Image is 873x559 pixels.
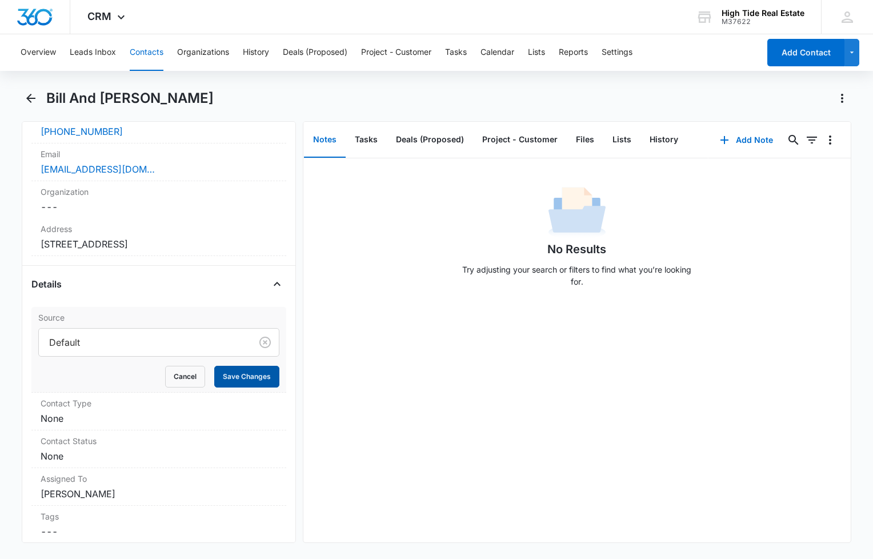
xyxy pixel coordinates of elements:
div: Contact TypeNone [31,393,286,430]
button: Overflow Menu [821,131,839,149]
label: Email [41,148,277,160]
p: Try adjusting your search or filters to find what you’re looking for. [457,263,697,288]
div: Address[STREET_ADDRESS] [31,218,286,256]
a: [EMAIL_ADDRESS][DOMAIN_NAME] [41,162,155,176]
div: Assigned To[PERSON_NAME] [31,468,286,506]
label: Contact Status [41,435,277,447]
button: Contacts [130,34,163,71]
a: [PHONE_NUMBER] [41,125,123,138]
button: Cancel [165,366,205,388]
label: Tags [41,510,277,522]
button: Add Contact [767,39,844,66]
div: Phone[PHONE_NUMBER] [31,106,286,143]
button: Add Note [708,126,784,154]
div: Tags--- [31,506,286,544]
button: Back [22,89,39,107]
div: Organization--- [31,181,286,218]
button: Settings [602,34,632,71]
button: Search... [784,131,803,149]
dd: --- [41,525,277,538]
button: Filters [803,131,821,149]
button: Lists [528,34,545,71]
button: Overview [21,34,56,71]
label: Assigned To [41,473,277,485]
img: No Data [548,183,606,241]
button: Lists [603,122,640,158]
label: Source [38,312,279,324]
button: Notes [304,122,346,158]
button: Project - Customer [361,34,431,71]
button: History [640,122,687,158]
dd: None [41,449,277,463]
span: CRM [87,10,111,22]
h1: No Results [547,241,606,258]
div: Contact StatusNone [31,430,286,468]
button: Close [268,275,286,293]
h1: Bill And [PERSON_NAME] [46,90,214,107]
div: account name [722,9,804,18]
dd: [STREET_ADDRESS] [41,237,277,251]
div: Email[EMAIL_ADDRESS][DOMAIN_NAME] [31,143,286,181]
button: Leads Inbox [70,34,116,71]
button: Actions [833,89,851,107]
label: Contact Type [41,397,277,409]
label: Organization [41,186,277,198]
button: Calendar [480,34,514,71]
button: Reports [559,34,588,71]
button: Deals (Proposed) [283,34,347,71]
dd: [PERSON_NAME] [41,487,277,501]
label: Address [41,223,277,235]
h4: Details [31,277,62,291]
button: Organizations [177,34,229,71]
div: account id [722,18,804,26]
button: Tasks [346,122,387,158]
button: Save Changes [214,366,279,388]
button: History [243,34,269,71]
dd: None [41,412,277,425]
button: Deals (Proposed) [387,122,473,158]
button: Tasks [445,34,467,71]
dd: --- [41,200,277,214]
button: Clear [256,333,274,352]
button: Files [567,122,603,158]
button: Project - Customer [473,122,567,158]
